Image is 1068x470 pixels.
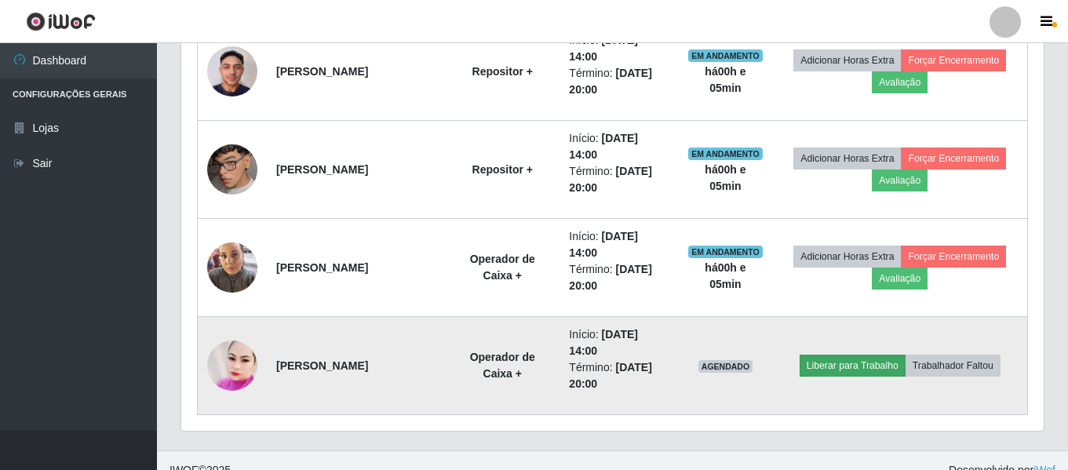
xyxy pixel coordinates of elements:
strong: Repositor + [472,163,533,176]
button: Adicionar Horas Extra [793,246,901,268]
button: Avaliação [872,169,928,191]
button: Adicionar Horas Extra [793,148,901,169]
li: Início: [569,32,669,65]
strong: há 00 h e 05 min [705,163,745,192]
time: [DATE] 14:00 [569,132,638,161]
li: Término: [569,65,669,98]
strong: Operador de Caixa + [470,351,535,380]
li: Término: [569,163,669,196]
strong: Repositor + [472,65,533,78]
li: Início: [569,326,669,359]
img: 1750962994048.jpeg [207,125,257,214]
li: Término: [569,261,669,294]
span: EM ANDAMENTO [688,246,763,258]
button: Avaliação [872,71,928,93]
img: 1752796864999.jpeg [207,234,257,301]
strong: Operador de Caixa + [470,253,535,282]
img: 1755803495461.jpeg [207,337,257,395]
strong: [PERSON_NAME] [276,65,368,78]
time: [DATE] 14:00 [569,230,638,259]
time: [DATE] 14:00 [569,328,638,357]
button: Adicionar Horas Extra [793,49,901,71]
strong: há 00 h e 05 min [705,65,745,94]
span: AGENDADO [698,360,753,373]
button: Trabalhador Faltou [906,355,1001,377]
button: Liberar para Trabalho [800,355,906,377]
span: EM ANDAMENTO [688,148,763,160]
li: Início: [569,130,669,163]
img: CoreUI Logo [26,12,96,31]
strong: [PERSON_NAME] [276,359,368,372]
span: EM ANDAMENTO [688,49,763,62]
button: Forçar Encerramento [901,246,1006,268]
strong: há 00 h e 05 min [705,261,745,290]
li: Início: [569,228,669,261]
img: 1754834692100.jpeg [207,38,257,104]
button: Forçar Encerramento [901,148,1006,169]
strong: [PERSON_NAME] [276,261,368,274]
li: Término: [569,359,669,392]
strong: [PERSON_NAME] [276,163,368,176]
button: Forçar Encerramento [901,49,1006,71]
button: Avaliação [872,268,928,290]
